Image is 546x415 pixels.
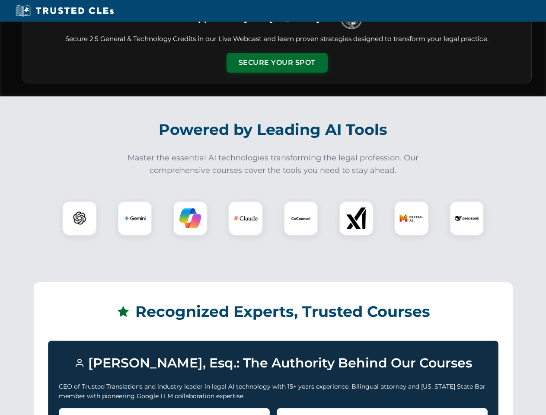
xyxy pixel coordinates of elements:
[394,201,429,236] div: Mistral AI
[399,206,424,230] img: Mistral AI Logo
[48,297,498,327] h2: Recognized Experts, Trusted Courses
[118,201,152,236] div: Gemini
[124,207,146,229] img: Gemini Logo
[345,207,367,229] img: xAI Logo
[450,201,484,236] div: DeepSeek
[290,207,312,229] img: CoCounsel Logo
[233,206,258,230] img: Claude Logo
[179,207,201,229] img: Copilot Logo
[34,115,513,145] h2: Powered by Leading AI Tools
[455,206,479,230] img: DeepSeek Logo
[33,34,521,44] p: Secure 2.5 General & Technology Credits in our Live Webcast and learn proven strategies designed ...
[228,201,263,236] div: Claude
[67,206,92,231] img: ChatGPT Logo
[13,4,116,17] img: Trusted CLEs
[227,53,328,73] button: Secure Your Spot
[59,382,488,401] p: CEO of Trusted Translations and industry leader in legal AI technology with 15+ years experience....
[62,201,97,236] div: ChatGPT
[339,201,374,236] div: xAI
[59,351,488,375] h3: [PERSON_NAME], Esq.: The Authority Behind Our Courses
[122,152,425,177] p: Master the essential AI technologies transforming the legal profession. Our comprehensive courses...
[173,201,208,236] div: Copilot
[284,201,318,236] div: CoCounsel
